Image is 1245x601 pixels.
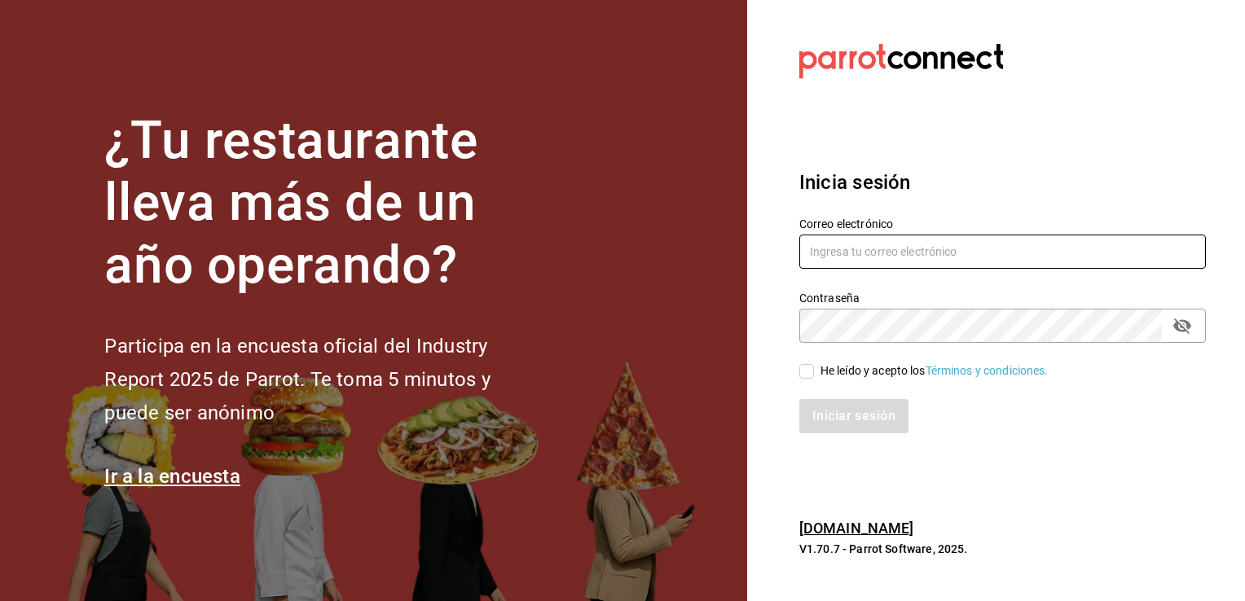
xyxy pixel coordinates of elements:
[926,364,1049,377] a: Términos y condiciones.
[1168,312,1196,340] button: passwordField
[104,330,544,429] h2: Participa en la encuesta oficial del Industry Report 2025 de Parrot. Te toma 5 minutos y puede se...
[799,541,1206,557] p: V1.70.7 - Parrot Software, 2025.
[820,362,1049,379] div: He leído y acepto los
[799,217,1206,229] label: Correo electrónico
[799,235,1206,269] input: Ingresa tu correo electrónico
[799,168,1206,197] h3: Inicia sesión
[104,465,240,488] a: Ir a la encuesta
[799,292,1206,303] label: Contraseña
[799,520,914,537] a: [DOMAIN_NAME]
[104,110,544,297] h1: ¿Tu restaurante lleva más de un año operando?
